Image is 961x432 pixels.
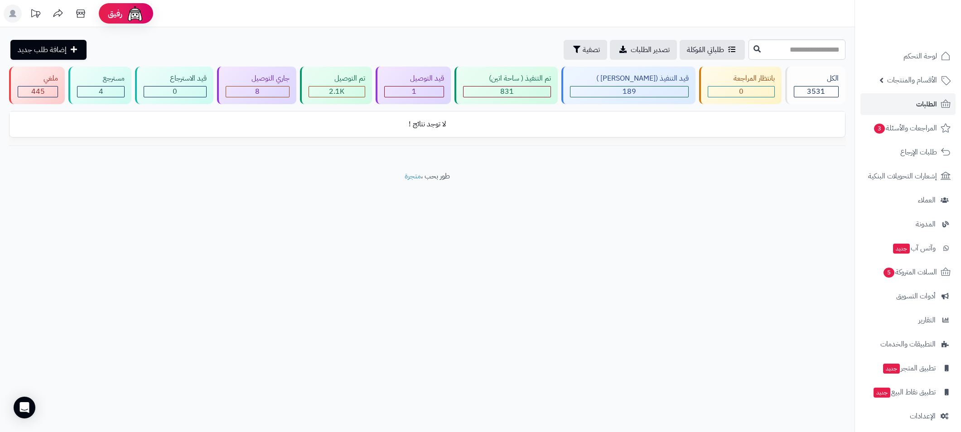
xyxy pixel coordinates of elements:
[860,285,956,307] a: أدوات التسويق
[570,73,688,84] div: قيد التنفيذ ([PERSON_NAME] )
[384,73,444,84] div: قيد التوصيل
[500,86,514,97] span: 831
[860,141,956,163] a: طلبات الإرجاع
[887,74,937,86] span: الأقسام والمنتجات
[14,397,35,418] div: Open Intercom Messenger
[173,86,177,97] span: 0
[453,67,560,104] a: تم التنفيذ ( ساحة اتين) 831
[860,45,956,67] a: لوحة التحكم
[18,44,67,55] span: إضافة طلب جديد
[385,86,444,97] div: 1
[896,290,936,302] span: أدوات التسويق
[464,86,551,97] div: 831
[67,67,133,104] a: مسترجع 4
[18,73,58,84] div: ملغي
[583,44,600,55] span: تصفية
[868,170,937,182] span: إشعارات التحويلات البنكية
[860,165,956,187] a: إشعارات التحويلات البنكية
[918,194,936,206] span: العملاء
[133,67,215,104] a: قيد الاسترجاع 0
[918,314,936,326] span: التقارير
[860,357,956,379] a: تطبيق المتجرجديد
[884,268,894,278] span: 5
[309,73,365,84] div: تم التوصيل
[255,86,260,97] span: 8
[794,73,839,84] div: الكل
[10,40,87,60] a: إضافة طلب جديد
[309,86,365,97] div: 2053
[860,333,956,355] a: التطبيقات والخدمات
[807,86,825,97] span: 3531
[226,73,290,84] div: جاري التوصيل
[903,50,937,62] span: لوحة التحكم
[215,67,298,104] a: جاري التوصيل 8
[680,40,745,60] a: طلباتي المُوكلة
[108,8,122,19] span: رفيق
[874,388,890,398] span: جديد
[99,86,103,97] span: 4
[708,86,774,97] div: 0
[860,309,956,331] a: التقارير
[298,67,374,104] a: تم التوصيل 2.1K
[374,67,453,104] a: قيد التوصيل 1
[77,73,125,84] div: مسترجع
[329,86,344,97] span: 2.1K
[564,40,607,60] button: تصفية
[10,112,845,137] td: لا توجد نتائج !
[900,146,937,158] span: طلبات الإرجاع
[144,73,206,84] div: قيد الاسترجاع
[24,5,47,25] a: تحديثات المنصة
[412,86,416,97] span: 1
[873,386,936,398] span: تطبيق نقاط البيع
[899,23,952,42] img: logo-2.png
[860,213,956,235] a: المدونة
[883,364,900,374] span: جديد
[883,266,937,278] span: السلات المتروكة
[708,73,775,84] div: بانتظار المراجعة
[463,73,551,84] div: تم التنفيذ ( ساحة اتين)
[916,98,937,110] span: الطلبات
[570,86,688,97] div: 189
[910,410,936,422] span: الإعدادات
[697,67,783,104] a: بانتظار المراجعة 0
[18,86,58,97] div: 445
[893,244,910,254] span: جديد
[226,86,289,97] div: 8
[892,242,936,254] span: وآتس آب
[783,67,847,104] a: الكل3531
[873,122,937,134] span: المراجعات والأسئلة
[126,5,144,23] img: ai-face.png
[874,124,885,134] span: 3
[860,237,956,259] a: وآتس آبجديد
[916,218,936,230] span: المدونة
[882,362,936,374] span: تطبيق المتجر
[860,261,956,283] a: السلات المتروكة5
[623,86,636,97] span: 189
[860,93,956,115] a: الطلبات
[860,189,956,211] a: العملاء
[880,338,936,350] span: التطبيقات والخدمات
[7,67,67,104] a: ملغي 445
[739,86,744,97] span: 0
[31,86,45,97] span: 445
[860,117,956,139] a: المراجعات والأسئلة3
[144,86,206,97] div: 0
[405,171,421,182] a: متجرة
[860,381,956,403] a: تطبيق نقاط البيعجديد
[631,44,670,55] span: تصدير الطلبات
[610,40,677,60] a: تصدير الطلبات
[687,44,724,55] span: طلباتي المُوكلة
[860,405,956,427] a: الإعدادات
[77,86,124,97] div: 4
[560,67,697,104] a: قيد التنفيذ ([PERSON_NAME] ) 189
